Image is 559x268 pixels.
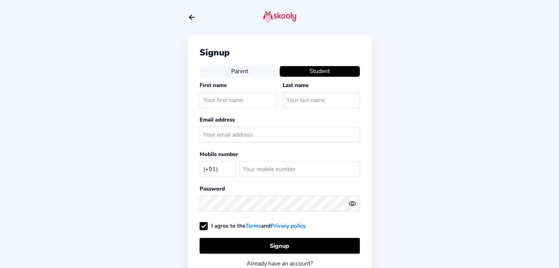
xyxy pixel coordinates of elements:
[200,92,277,108] input: Your first name
[200,116,235,123] label: Email address
[246,222,261,229] a: Terms
[280,66,360,76] button: Student
[200,238,360,254] button: Signup
[200,127,360,142] input: Your email address
[283,82,309,89] label: Last name
[200,185,225,192] label: Password
[200,151,238,158] label: Mobile number
[263,11,296,22] img: skooly-logo.png
[348,200,356,207] ion-icon: eye outline
[283,92,360,108] input: Your last name
[270,222,306,229] a: Privacy policy
[200,82,227,89] label: First name
[200,66,280,76] button: Parent
[200,260,360,268] div: Already have an account?
[200,47,360,58] div: Signup
[200,222,306,229] label: I agree to the and
[188,13,196,21] button: arrow back outline
[348,200,359,207] button: eye outlineeye off outline
[239,161,360,177] input: Your mobile number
